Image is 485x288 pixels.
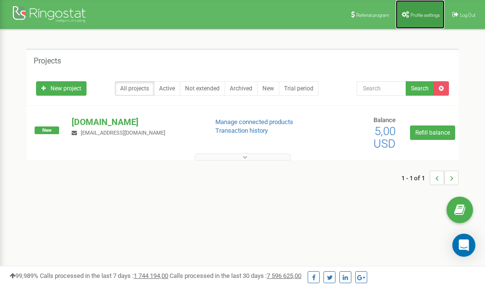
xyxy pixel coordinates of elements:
[224,81,258,96] a: Archived
[115,81,154,96] a: All projects
[410,13,440,18] span: Profile settings
[40,272,168,279] span: Calls processed in the last 7 days :
[401,171,430,185] span: 1 - 1 of 1
[36,81,87,96] a: New project
[215,118,293,125] a: Manage connected products
[72,116,199,128] p: [DOMAIN_NAME]
[215,127,268,134] a: Transaction history
[10,272,38,279] span: 99,989%
[356,13,389,18] span: Referral program
[81,130,165,136] span: [EMAIL_ADDRESS][DOMAIN_NAME]
[357,81,406,96] input: Search
[35,126,59,134] span: New
[170,272,301,279] span: Calls processed in the last 30 days :
[373,125,396,150] span: 5,00 USD
[401,161,459,195] nav: ...
[267,272,301,279] u: 7 596 625,00
[279,81,319,96] a: Trial period
[134,272,168,279] u: 1 744 194,00
[452,234,475,257] div: Open Intercom Messenger
[460,13,475,18] span: Log Out
[410,125,455,140] a: Refill balance
[180,81,225,96] a: Not extended
[34,57,61,65] h5: Projects
[154,81,180,96] a: Active
[406,81,434,96] button: Search
[257,81,279,96] a: New
[373,116,396,124] span: Balance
